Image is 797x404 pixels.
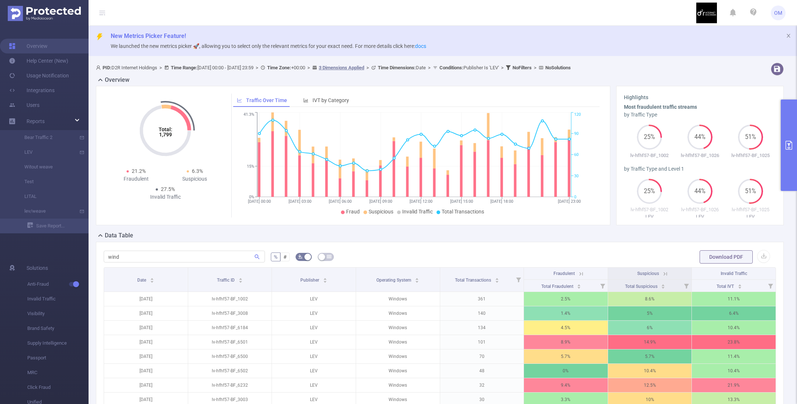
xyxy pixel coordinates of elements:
i: icon: close [786,33,791,38]
div: Sort [150,277,154,281]
p: [DATE] [104,378,188,392]
u: 3 Dimensions Applied [319,65,364,70]
p: 6.4% [692,306,776,320]
p: lv-hfhf57-BF_1002 [188,292,272,306]
span: 25% [637,188,662,194]
p: 0% [524,364,608,378]
p: LEV [272,378,356,392]
p: lv-hfhf57-BF_6184 [188,321,272,335]
p: Windows [356,292,440,306]
a: Usage Notification [9,68,69,83]
p: Windows [356,364,440,378]
input: Search... [104,251,265,262]
i: icon: caret-down [661,286,665,288]
span: Invalid Traffic [721,271,747,276]
p: 11.4% [692,349,776,363]
a: Overview [9,39,48,53]
p: LEV [624,213,674,220]
span: Operating System [376,278,412,283]
tspan: [DATE] 23:00 [558,199,581,204]
span: Suspicious [637,271,659,276]
p: 10.4% [692,321,776,335]
b: PID: [103,65,111,70]
p: [DATE] [104,306,188,320]
p: 5% [608,306,692,320]
p: 5.7% [608,349,692,363]
p: LEV [674,213,725,220]
a: Users [9,98,39,112]
div: Sort [661,283,665,288]
p: [DATE] [104,364,188,378]
i: icon: caret-up [661,283,665,285]
i: icon: thunderbolt [96,33,103,41]
p: Windows [356,335,440,349]
a: LEV [15,145,80,160]
i: icon: caret-down [577,286,581,288]
span: Total Suspicious [625,284,659,289]
i: icon: caret-up [238,277,242,279]
span: 21.2% [132,168,146,174]
tspan: 1,799 [159,132,172,137]
b: Time Zone: [267,65,291,70]
div: Invalid Traffic [136,193,195,201]
i: icon: caret-down [738,286,742,288]
span: Visibility [27,306,89,321]
span: > [364,65,371,70]
i: icon: caret-up [495,277,499,279]
i: icon: caret-up [415,277,419,279]
p: 11.1% [692,292,776,306]
span: Total IVT [717,284,735,289]
i: Filter menu [765,280,776,292]
button: Download PDF [700,250,753,264]
tspan: 90 [574,131,579,136]
span: Total Transactions [442,209,484,215]
h2: Data Table [105,231,133,240]
p: [DATE] [104,349,188,363]
div: Suspicious [165,175,224,183]
span: > [426,65,433,70]
p: 140 [440,306,524,320]
p: lv-hfhf57-BF_1002 [624,152,674,159]
span: 51% [738,134,763,140]
span: Invalid Traffic [402,209,433,215]
p: 5.7% [524,349,608,363]
p: 361 [440,292,524,306]
span: > [305,65,312,70]
b: No Filters [513,65,532,70]
a: Bear Traffic 2 [15,130,80,145]
tspan: 41.3% [244,112,254,117]
i: icon: bg-colors [298,254,303,259]
a: Reports [27,114,45,129]
div: Sort [738,283,742,288]
p: LEV [272,335,356,349]
span: 25% [637,134,662,140]
i: Filter menu [681,280,691,292]
button: icon: close [786,32,791,40]
b: Time Dimensions : [378,65,416,70]
span: Traffic Over Time [246,97,287,103]
h2: Overview [105,76,130,84]
p: lv-hfhf57-BF_6232 [188,378,272,392]
i: icon: table [327,254,331,259]
p: lv-hfhf57-BF_1002 [624,206,674,213]
span: Total Fraudulent [541,284,575,289]
i: icon: caret-down [415,280,419,282]
i: icon: caret-down [323,280,327,282]
a: Save Report... [27,219,89,233]
a: Test [15,174,80,189]
div: by Traffic Type [624,111,776,119]
p: 134 [440,321,524,335]
i: icon: caret-up [323,277,327,279]
tspan: 0% [249,195,254,199]
span: 51% [738,188,763,194]
p: 6% [608,321,692,335]
p: 12.5% [608,378,692,392]
p: [DATE] [104,321,188,335]
span: % [274,254,277,260]
tspan: 0 [574,195,576,199]
p: 14.9% [608,335,692,349]
b: Time Range: [171,65,197,70]
p: Windows [356,306,440,320]
p: LEV [272,292,356,306]
span: Total Transactions [455,278,492,283]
